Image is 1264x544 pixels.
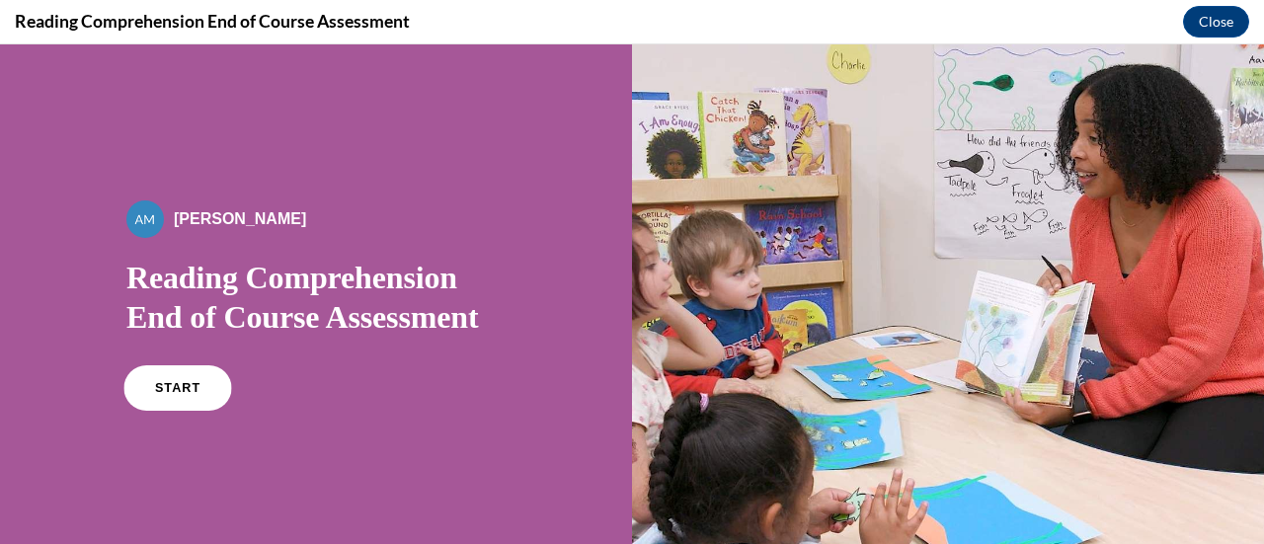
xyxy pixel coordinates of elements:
[155,337,200,351] span: START
[1183,6,1249,38] button: Close
[123,321,231,366] a: START
[15,9,410,34] h4: Reading Comprehension End of Course Assessment
[174,166,306,183] span: [PERSON_NAME]
[126,213,506,292] h1: Reading Comprehension End of Course Assessment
